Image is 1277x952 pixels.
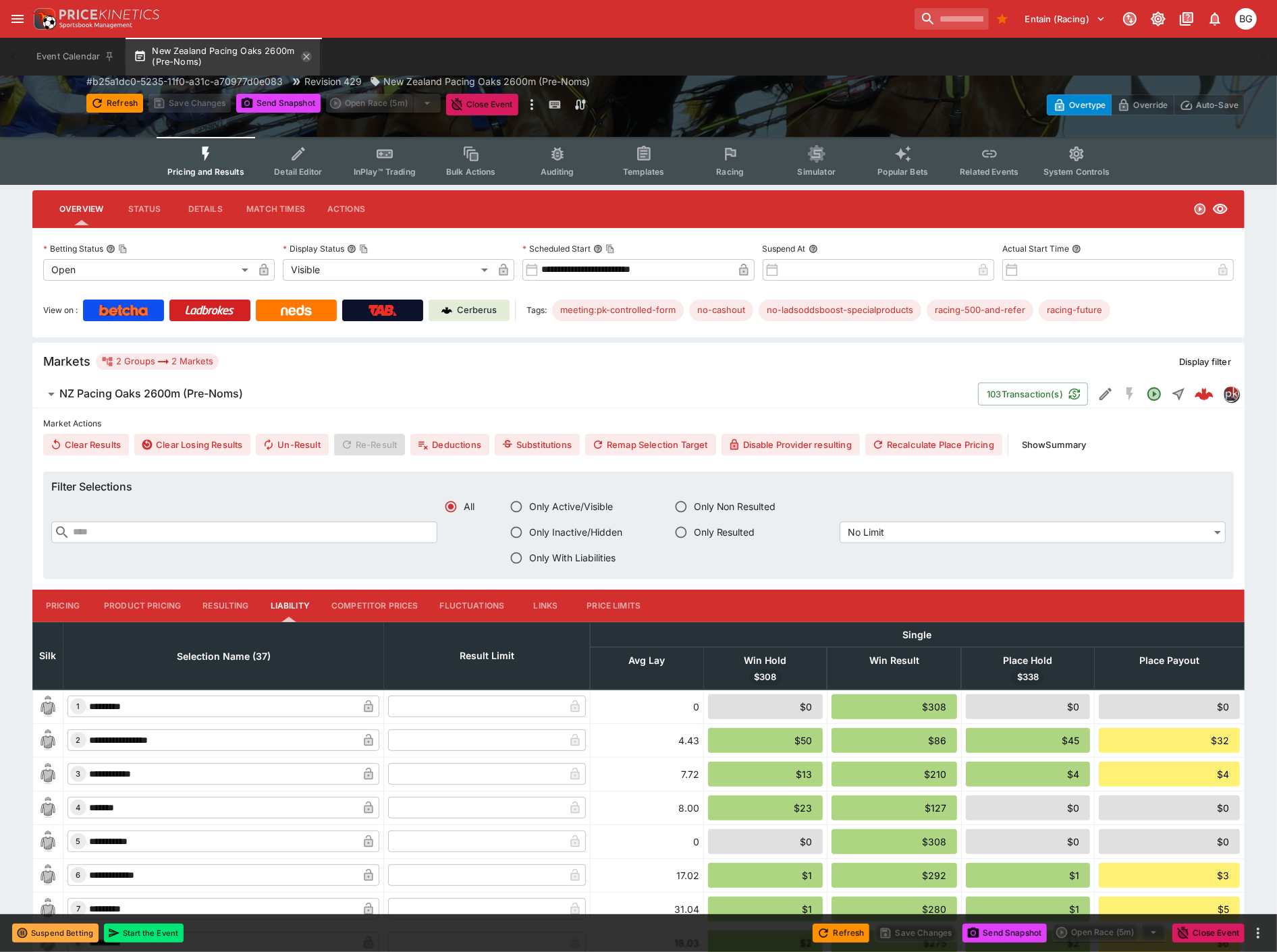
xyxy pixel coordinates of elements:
div: $292 [832,863,957,888]
button: Liability [260,590,321,622]
button: Deductions [410,434,489,455]
th: Silk [33,622,63,690]
button: Competitor Prices [321,590,429,622]
span: Pricing and Results [167,167,244,177]
img: blank-silk.png [37,729,59,751]
div: $86 [832,728,957,753]
p: Overtype [1069,98,1106,112]
button: Send Snapshot [962,924,1047,943]
button: Bookmarks [991,8,1013,30]
div: 0 [595,700,700,714]
span: Racing [716,167,744,177]
button: more [1250,925,1266,941]
span: racing-future [1039,304,1110,317]
div: $0 [1099,829,1240,854]
span: 5 [74,837,84,846]
img: PriceKinetics [59,9,159,20]
div: Event type filters [157,137,1120,185]
div: $0 [966,795,1090,820]
img: blank-silk.png [37,898,59,920]
h6: Filter Selections [51,480,1226,494]
span: Related Events [960,167,1018,177]
button: Resulting [192,590,259,622]
div: $210 [832,762,957,787]
span: 4 [74,803,84,812]
button: Display filter [1171,351,1239,372]
span: Simulator [798,167,836,177]
button: Un-Result [256,434,328,455]
a: f53ab59a-bf00-47f0-a1bc-cd1bf224575f [1191,381,1218,408]
div: Betting Target: cerberus [689,300,753,321]
span: All [464,499,474,513]
div: $4 [966,762,1090,787]
button: Connected to PK [1118,7,1142,31]
button: Display StatusCopy To Clipboard [347,244,356,254]
span: Templates [623,167,664,177]
button: Details [175,193,236,225]
input: search [915,8,989,30]
div: $0 [966,829,1090,854]
span: Place Hold [988,652,1067,669]
button: Copy To Clipboard [359,244,369,254]
button: Override [1111,94,1174,115]
img: PriceKinetics Logo [30,5,57,32]
button: Overview [49,193,114,225]
div: Betting Target: cerberus [927,300,1033,321]
img: Cerberus [441,305,452,316]
div: Betting Target: cerberus [759,300,921,321]
div: $127 [832,795,957,820]
button: Scheduled StartCopy To Clipboard [593,244,603,254]
div: 0 [595,835,700,849]
button: Price Limits [576,590,651,622]
span: Place Payout [1124,652,1214,669]
span: Only Resulted [694,525,755,539]
p: Betting Status [43,243,103,254]
div: $45 [966,728,1090,753]
button: Clear Results [43,434,129,455]
span: Only Active/Visible [529,499,613,513]
span: no-cashout [689,304,753,317]
span: 3 [74,769,84,779]
div: $0 [1099,795,1240,820]
span: racing-500-and-refer [927,304,1033,317]
label: Market Actions [43,414,1234,434]
img: blank-silk.png [37,696,59,717]
button: Status [114,193,175,225]
div: $1 [966,863,1090,888]
label: Tags: [526,300,547,321]
span: Win Hold [730,652,802,669]
h5: Markets [43,354,90,369]
button: Actual Start Time [1072,244,1081,254]
svg: Open [1193,202,1207,216]
span: Only Inactive/Hidden [529,525,622,539]
span: $338 [1012,671,1044,684]
div: Betting Target: cerberus [1039,300,1110,321]
label: View on : [43,300,78,321]
button: Remap Selection Target [585,434,716,455]
button: Copy To Clipboard [605,244,615,254]
button: Fluctuations [429,590,516,622]
a: Cerberus [429,300,510,321]
div: $32 [1099,728,1240,753]
div: $1 [708,863,822,888]
button: Product Pricing [93,590,192,622]
button: Betting StatusCopy To Clipboard [106,244,115,254]
div: $5 [1099,897,1240,922]
button: Start the Event [104,924,184,943]
div: Ben Grimstone [1235,8,1257,30]
button: Clear Losing Results [134,434,250,455]
button: Auto-Save [1174,94,1245,115]
img: blank-silk.png [37,763,59,785]
div: $0 [708,694,822,719]
div: Open [43,259,253,281]
button: open drawer [5,7,30,31]
img: Sportsbook Management [59,22,132,28]
th: Single [590,622,1244,647]
img: Neds [281,305,311,316]
span: Only Non Resulted [694,499,776,513]
p: Display Status [283,243,344,254]
button: Ben Grimstone [1231,4,1261,34]
button: Actions [316,193,377,225]
span: Win Result [854,652,934,669]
